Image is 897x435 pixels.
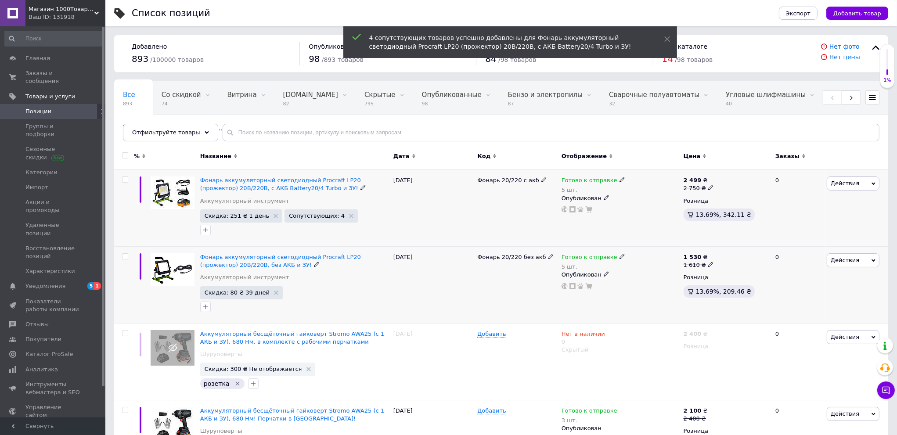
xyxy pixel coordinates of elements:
[684,407,708,415] div: ₴
[25,145,81,161] span: Сезонные скидки
[684,253,714,261] div: ₴
[200,407,384,422] span: Аккумуляторный бесщёточный гайковерт Stromo AWA25 (с 1 АКБ и ЗУ), 680 Нм! Перчатки в [GEOGRAPHIC_...
[25,403,81,419] span: Управление сайтом
[200,254,361,268] span: Фонарь аккумуляторный светодиодный Procraft LP20 (прожектор) 20В/220В, без АКБ и ЗУ!
[770,323,825,400] div: 0
[684,273,768,281] div: Розница
[829,43,860,50] a: Нет фото
[200,177,361,191] a: Фонарь аккумуляторный светодиодный Procraft LP20 (прожектор) 20В/220В, c АКБ Battery20/4 Turbo и ЗУ!
[29,13,105,21] div: Ваш ID: 131918
[562,271,679,279] div: Опубликован
[562,194,679,202] div: Опубликован
[205,290,270,295] span: Скидка: 80 ₴ 39 дней
[391,170,475,247] div: [DATE]
[205,366,302,372] span: Скидка: 300 ₴ Не отображается
[25,320,49,328] span: Отзывы
[132,9,210,18] div: Список позиций
[25,221,81,237] span: Удаленные позиции
[770,247,825,324] div: 0
[25,366,58,374] span: Аналитика
[477,331,506,338] span: Добавить
[391,323,475,400] div: [DATE]
[662,43,708,50] span: Не в каталоге
[283,91,338,99] span: [DOMAIN_NAME]
[562,331,605,340] span: Нет в наличии
[200,152,231,160] span: Название
[826,7,888,20] button: Добавить товар
[25,198,81,214] span: Акции и промокоды
[422,91,482,99] span: Опубликованные
[829,54,860,61] a: Нет цены
[726,101,806,107] span: 40
[25,267,75,275] span: Характеристики
[25,282,65,290] span: Уведомления
[25,350,73,358] span: Каталог ProSale
[322,56,364,63] span: / 893 товаров
[151,330,195,366] img: Аккумуляторный бесщёточный гайковерт Stromo AWA25 (с 1 АКБ и ЗУ), 680 Нм, в комплекте с рабочими ...
[25,93,75,101] span: Товары и услуги
[684,152,701,160] span: Цена
[25,69,81,85] span: Заказы и сообщения
[696,211,752,218] span: 13.69%, 342.11 ₴
[200,427,242,435] a: Шуруповерты
[477,152,490,160] span: Код
[132,54,148,64] span: 893
[391,247,475,324] div: [DATE]
[162,91,201,99] span: Со скидкой
[369,33,642,51] div: 4 сопутствующих товаров успешно добавлены для Фонарь аккумуляторный светодиодный Procraft LP20 (п...
[25,381,81,396] span: Инструменты вебмастера и SEO
[25,335,61,343] span: Покупатели
[364,91,396,99] span: Скрытые
[684,184,714,192] div: 2 750 ₴
[684,197,768,205] div: Розница
[227,91,257,99] span: Витрина
[609,101,699,107] span: 32
[880,77,894,83] div: 1%
[283,101,338,107] span: 82
[831,257,859,263] span: Действия
[25,244,81,260] span: Восстановление позиций
[364,101,396,107] span: 795
[779,7,818,20] button: Экспорт
[123,101,135,107] span: 893
[684,407,702,414] b: 2 100
[562,152,607,160] span: Отображение
[151,253,195,286] img: Фонарь аккумуляторный светодиодный Procraft LP20 (прожектор) 20В/220В, без АКБ и ЗУ!
[696,288,752,295] span: 13.69%, 209.46 ₴
[25,54,50,62] span: Главная
[309,54,320,64] span: 98
[684,177,702,183] b: 2 499
[223,124,879,141] input: Поиск по названию позиции, артикулу и поисковым запросам
[477,407,506,414] span: Добавить
[684,331,702,337] b: 2 400
[770,170,825,247] div: 0
[675,56,713,63] span: / 98 товаров
[477,177,539,183] span: Фонарь 20/220 с акб
[87,282,94,290] span: 5
[562,407,617,417] span: Готово к отправке
[477,254,546,260] span: Фонарь 20/220 без акб
[25,108,51,115] span: Позиции
[422,101,482,107] span: 98
[134,152,140,160] span: %
[508,101,583,107] span: 87
[289,213,345,219] span: Сопутствующих: 4
[200,331,384,345] a: Аккумуляторный бесщёточный гайковерт Stromo AWA25 (с 1 АКБ и ЗУ), 680 Нм, в комплекте с рабочими ...
[786,10,811,17] span: Экспорт
[205,213,269,219] span: Скидка: 251 ₴ 1 день
[508,91,583,99] span: Бензо и электропилы
[684,342,768,350] div: Розница
[726,91,806,99] span: Угловые шлифмашины
[609,91,699,99] span: Сварочные полуавтоматы
[831,334,859,340] span: Действия
[831,180,859,187] span: Действия
[200,197,289,205] a: Аккумуляторный инструмент
[309,43,356,50] span: Опубликовано
[234,380,241,387] svg: Удалить метку
[775,152,800,160] span: Заказы
[562,330,605,346] div: 0
[684,427,768,435] div: Розница
[562,417,617,424] div: 3 шт.
[684,254,702,260] b: 1 530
